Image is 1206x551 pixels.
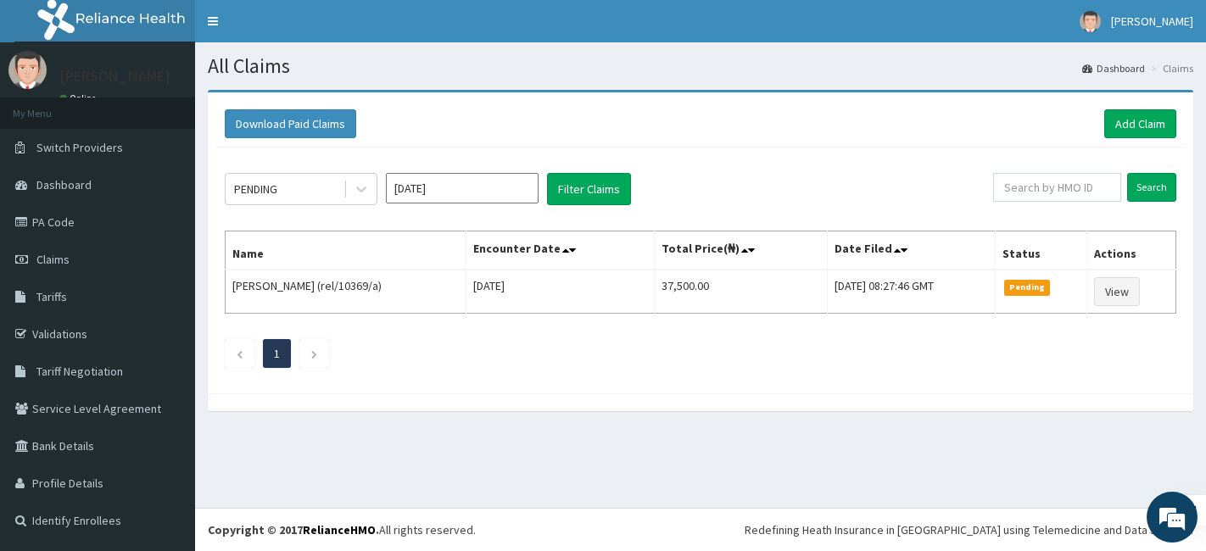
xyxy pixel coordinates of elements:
a: Dashboard [1082,61,1145,75]
a: Online [59,92,100,104]
a: Add Claim [1104,109,1176,138]
div: Redefining Heath Insurance in [GEOGRAPHIC_DATA] using Telemedicine and Data Science! [745,521,1193,538]
li: Claims [1147,61,1193,75]
img: User Image [8,51,47,89]
div: PENDING [234,181,277,198]
span: Switch Providers [36,140,123,155]
strong: Copyright © 2017 . [208,522,379,537]
th: Encounter Date [466,231,654,270]
span: Tariffs [36,289,67,304]
button: Download Paid Claims [225,109,356,138]
img: User Image [1080,11,1101,32]
a: Next page [310,346,318,361]
td: 37,500.00 [654,270,828,314]
input: Search by HMO ID [993,173,1121,202]
th: Status [995,231,1086,270]
span: [PERSON_NAME] [1111,14,1193,29]
span: Pending [1004,280,1051,295]
p: [PERSON_NAME] [59,69,170,84]
td: [DATE] 08:27:46 GMT [828,270,995,314]
input: Search [1127,173,1176,202]
a: Page 1 is your current page [274,346,280,361]
footer: All rights reserved. [195,508,1206,551]
td: [PERSON_NAME] (rel/10369/a) [226,270,466,314]
h1: All Claims [208,55,1193,77]
th: Total Price(₦) [654,231,828,270]
input: Select Month and Year [386,173,539,203]
th: Name [226,231,466,270]
a: View [1094,277,1140,306]
a: RelianceHMO [303,522,376,537]
a: Previous page [236,346,243,361]
td: [DATE] [466,270,654,314]
button: Filter Claims [547,173,631,205]
th: Actions [1087,231,1176,270]
span: Tariff Negotiation [36,364,123,379]
th: Date Filed [828,231,995,270]
span: Dashboard [36,177,92,192]
span: Claims [36,252,70,267]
